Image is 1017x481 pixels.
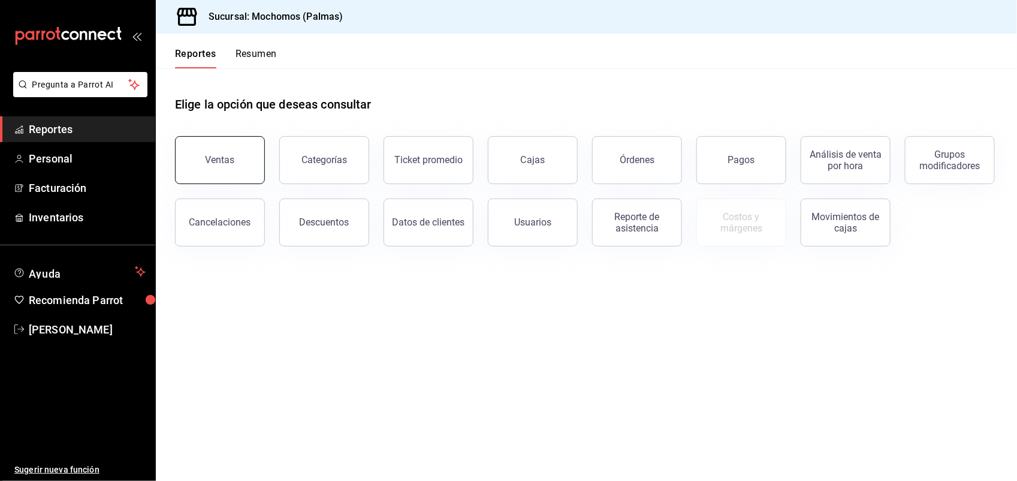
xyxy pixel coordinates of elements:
div: Datos de clientes [393,217,465,228]
div: Ventas [206,154,235,166]
div: Grupos modificadores [913,149,987,172]
div: Usuarios [514,217,551,228]
div: Categorías [301,154,347,166]
button: Categorías [279,136,369,184]
button: Pregunta a Parrot AI [13,72,147,97]
span: Facturación [29,180,146,196]
h3: Sucursal: Mochomos (Palmas) [199,10,343,24]
div: Costos y márgenes [704,211,778,234]
button: Cancelaciones [175,199,265,246]
button: Contrata inventarios para ver este reporte [696,199,786,246]
span: Ayuda [29,264,130,279]
div: Cancelaciones [189,217,251,228]
button: Órdenes [592,136,682,184]
button: Reporte de asistencia [592,199,682,246]
div: Pagos [728,154,755,166]
a: Cajas [488,136,578,184]
div: Movimientos de cajas [808,211,883,234]
span: Reportes [29,121,146,137]
span: Inventarios [29,209,146,226]
button: Descuentos [279,199,369,246]
div: Descuentos [300,217,349,228]
h1: Elige la opción que deseas consultar [175,95,372,113]
div: Ticket promedio [394,154,463,166]
button: open_drawer_menu [132,31,141,41]
button: Reportes [175,48,216,68]
div: Reporte de asistencia [600,211,674,234]
button: Análisis de venta por hora [801,136,891,184]
span: Personal [29,151,146,167]
button: Movimientos de cajas [801,199,891,246]
span: Pregunta a Parrot AI [32,79,129,91]
button: Datos de clientes [384,199,473,246]
button: Usuarios [488,199,578,246]
button: Resumen [236,48,277,68]
button: Ticket promedio [384,136,473,184]
span: [PERSON_NAME] [29,321,146,338]
div: Órdenes [620,154,654,166]
div: Análisis de venta por hora [808,149,883,172]
button: Ventas [175,136,265,184]
div: navigation tabs [175,48,277,68]
a: Pregunta a Parrot AI [8,87,147,100]
button: Pagos [696,136,786,184]
div: Cajas [521,153,545,167]
span: Recomienda Parrot [29,292,146,308]
span: Sugerir nueva función [14,464,146,476]
button: Grupos modificadores [905,136,995,184]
